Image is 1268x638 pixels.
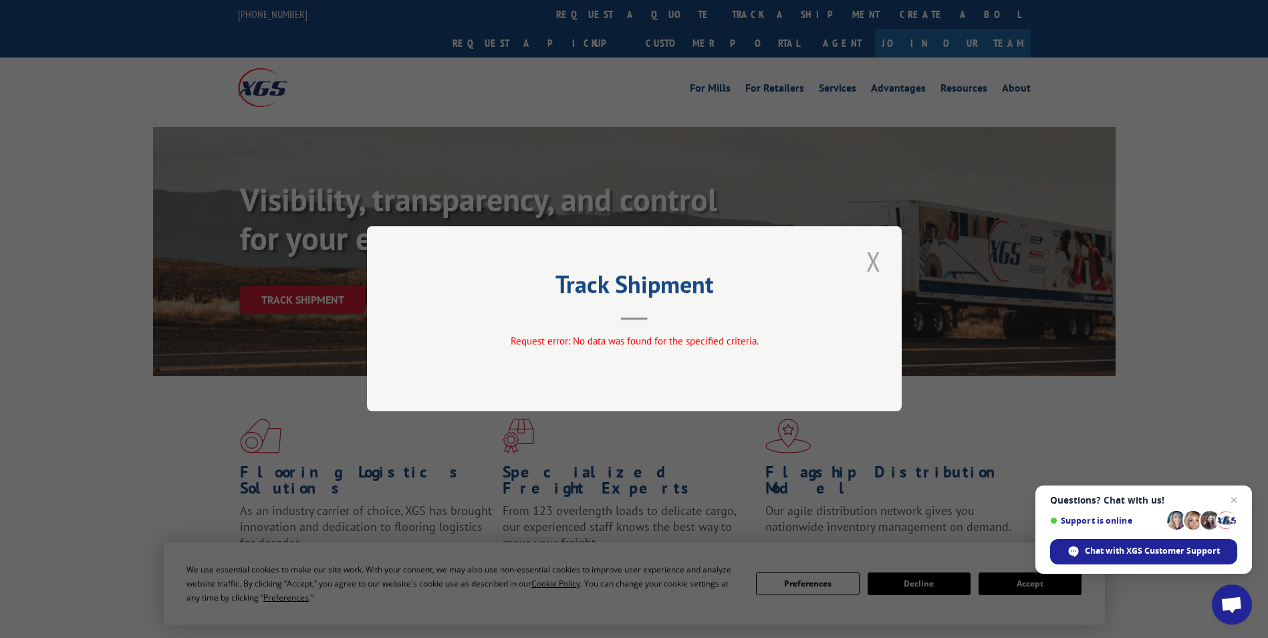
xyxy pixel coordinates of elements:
[510,335,758,348] span: Request error: No data was found for the specified criteria.
[1085,545,1220,557] span: Chat with XGS Customer Support
[1050,495,1237,506] span: Questions? Chat with us!
[1050,539,1237,564] span: Chat with XGS Customer Support
[434,275,835,300] h2: Track Shipment
[1212,584,1252,625] a: Open chat
[862,243,885,280] button: Close modal
[1050,516,1162,526] span: Support is online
